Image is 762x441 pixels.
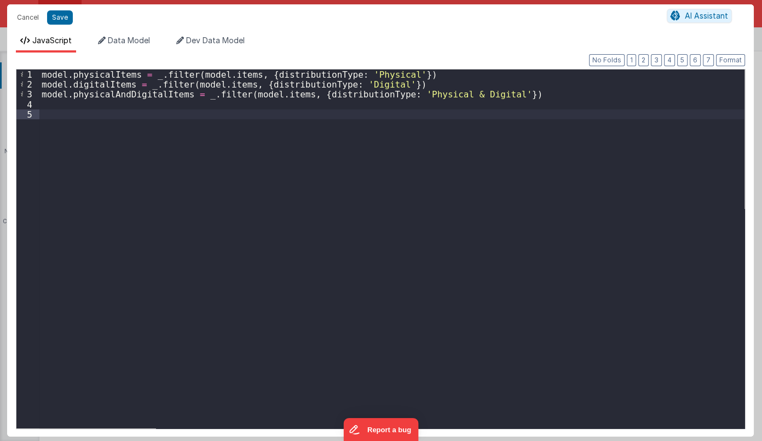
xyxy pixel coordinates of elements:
div: 4 [16,100,39,109]
iframe: Marker.io feedback button [344,418,419,441]
button: Format [716,54,745,66]
button: 6 [690,54,701,66]
div: 1 [16,69,39,79]
button: 3 [651,54,662,66]
span: JavaScript [32,36,72,45]
button: No Folds [589,54,625,66]
button: 4 [664,54,675,66]
span: AI Assistant [685,11,728,20]
button: 2 [638,54,649,66]
span: Data Model [108,36,150,45]
button: Save [47,10,73,25]
div: 5 [16,109,39,119]
button: 5 [677,54,688,66]
button: 1 [627,54,636,66]
div: 3 [16,89,39,99]
button: AI Assistant [667,9,732,23]
button: 7 [703,54,714,66]
span: Dev Data Model [186,36,245,45]
button: Cancel [11,10,44,25]
div: 2 [16,79,39,89]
